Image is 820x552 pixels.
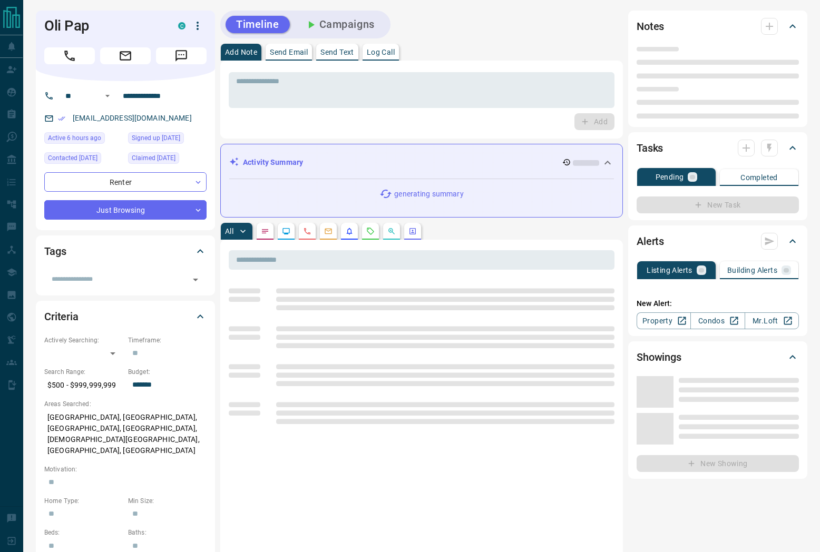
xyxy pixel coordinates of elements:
[656,173,684,181] p: Pending
[44,200,207,220] div: Just Browsing
[101,90,114,102] button: Open
[320,48,354,56] p: Send Text
[44,377,123,394] p: $500 - $999,999,999
[128,528,207,537] p: Baths:
[647,267,692,274] p: Listing Alerts
[132,133,180,143] span: Signed up [DATE]
[225,48,257,56] p: Add Note
[637,14,799,39] div: Notes
[128,336,207,345] p: Timeframe:
[226,16,290,33] button: Timeline
[345,227,354,235] svg: Listing Alerts
[637,135,799,161] div: Tasks
[44,304,207,329] div: Criteria
[745,312,799,329] a: Mr.Loft
[243,157,303,168] p: Activity Summary
[637,18,664,35] h2: Notes
[128,152,207,167] div: Wed Mar 23 2022
[637,140,663,156] h2: Tasks
[44,496,123,506] p: Home Type:
[44,172,207,192] div: Renter
[128,496,207,506] p: Min Size:
[408,227,417,235] svg: Agent Actions
[132,153,175,163] span: Claimed [DATE]
[637,233,664,250] h2: Alerts
[73,114,192,122] a: [EMAIL_ADDRESS][DOMAIN_NAME]
[44,17,162,34] h1: Oli Pap
[48,153,97,163] span: Contacted [DATE]
[690,312,745,329] a: Condos
[637,298,799,309] p: New Alert:
[100,47,151,64] span: Email
[178,22,186,29] div: condos.ca
[387,227,396,235] svg: Opportunities
[367,48,395,56] p: Log Call
[128,367,207,377] p: Budget:
[44,239,207,264] div: Tags
[261,227,269,235] svg: Notes
[727,267,777,274] p: Building Alerts
[394,189,463,200] p: generating summary
[44,47,95,64] span: Call
[637,344,799,370] div: Showings
[44,465,207,474] p: Motivation:
[188,272,203,287] button: Open
[44,243,66,260] h2: Tags
[229,153,614,172] div: Activity Summary
[44,399,207,409] p: Areas Searched:
[44,528,123,537] p: Beds:
[637,349,681,366] h2: Showings
[44,409,207,459] p: [GEOGRAPHIC_DATA], [GEOGRAPHIC_DATA], [GEOGRAPHIC_DATA], [GEOGRAPHIC_DATA], [DEMOGRAPHIC_DATA][GE...
[44,336,123,345] p: Actively Searching:
[303,227,311,235] svg: Calls
[44,132,123,147] div: Mon Oct 13 2025
[44,152,123,167] div: Mon Sep 29 2025
[44,367,123,377] p: Search Range:
[128,132,207,147] div: Thu Jul 28 2016
[44,308,79,325] h2: Criteria
[294,16,385,33] button: Campaigns
[637,312,691,329] a: Property
[225,228,233,235] p: All
[282,227,290,235] svg: Lead Browsing Activity
[366,227,375,235] svg: Requests
[740,174,778,181] p: Completed
[48,133,101,143] span: Active 6 hours ago
[324,227,333,235] svg: Emails
[637,229,799,254] div: Alerts
[58,115,65,122] svg: Email Verified
[270,48,308,56] p: Send Email
[156,47,207,64] span: Message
